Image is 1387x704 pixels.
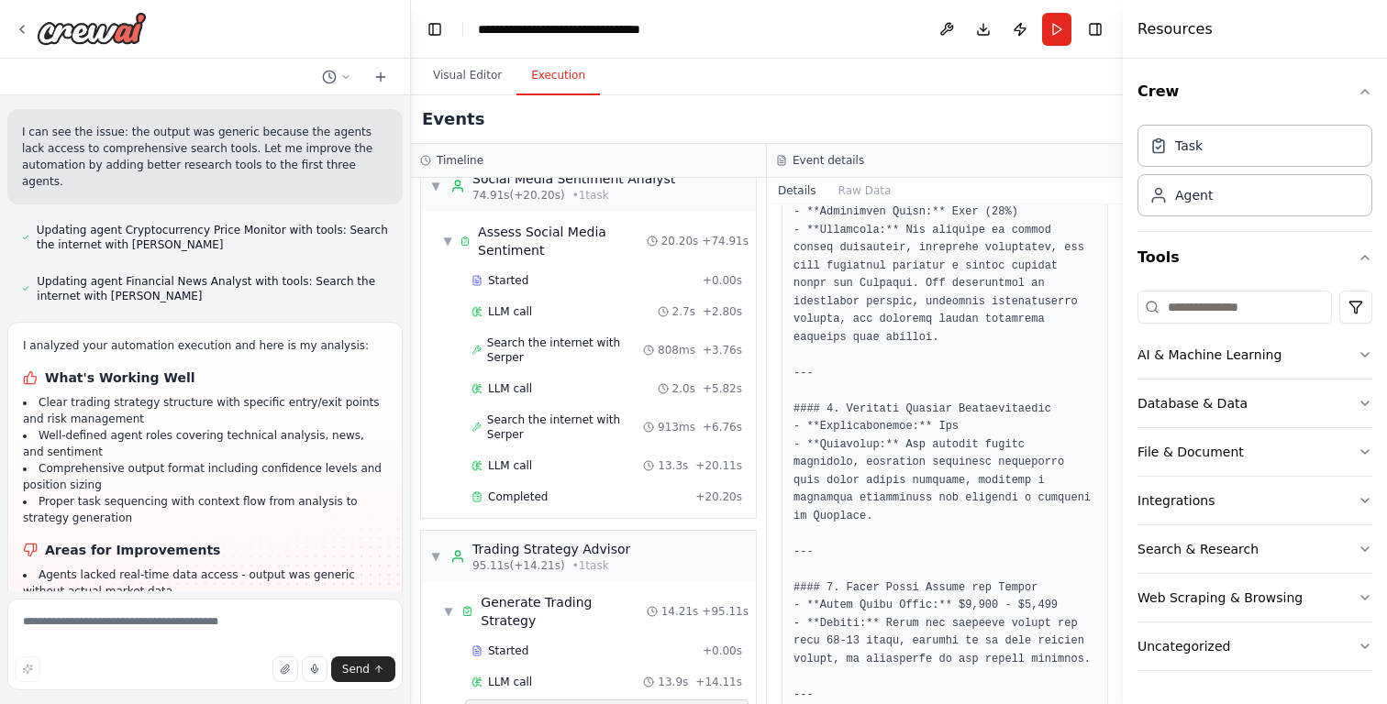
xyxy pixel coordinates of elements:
div: Uncategorized [1137,637,1230,655]
span: + 3.76s [703,343,742,357]
span: + 74.91s [702,234,749,248]
span: Assess Social Media Sentiment [478,223,647,259]
span: 14.21s [661,604,699,619]
div: Integrations [1137,491,1215,510]
span: Started [488,643,528,658]
div: Agent [1175,186,1213,204]
li: Clear trading strategy structure with specific entry/exit points and risk management [23,394,387,427]
span: + 20.20s [695,489,742,504]
span: 2.0s [672,381,695,396]
span: + 5.82s [703,381,742,396]
div: AI & Machine Learning [1137,346,1282,364]
span: 913ms [658,420,695,434]
div: Tools [1137,283,1372,686]
div: Task [1175,137,1203,155]
button: Integrations [1137,477,1372,524]
button: Click to speak your automation idea [302,656,327,682]
span: ▼ [430,549,441,564]
div: Database & Data [1137,394,1248,412]
span: + 2.80s [703,304,742,319]
p: I can see the issue: the output was generic because the agents lack access to comprehensive searc... [22,124,388,190]
button: Hide right sidebar [1082,16,1108,42]
span: LLM call [488,381,532,396]
span: LLM call [488,458,532,473]
nav: breadcrumb [478,20,684,38]
button: Search & Research [1137,525,1372,573]
button: Raw Data [827,178,903,203]
span: + 0.00s [703,643,742,658]
h2: Events [422,106,484,132]
button: Tools [1137,232,1372,283]
span: LLM call [488,675,532,689]
span: + 20.11s [695,458,742,473]
button: Switch to previous chat [315,66,359,88]
span: Send [342,662,370,676]
span: • 1 task [572,188,609,203]
button: Uncategorized [1137,622,1372,670]
span: 808ms [658,343,695,357]
button: Improve this prompt [15,656,40,682]
button: Details [767,178,827,203]
button: Database & Data [1137,379,1372,427]
span: + 95.11s [702,604,749,619]
li: Comprehensive output format including confidence levels and position sizing [23,460,387,493]
button: Start a new chat [366,66,395,88]
span: 20.20s [661,234,699,248]
li: Well-defined agent roles covering technical analysis, news, and sentiment [23,427,387,460]
span: 13.3s [658,458,688,473]
span: Updating agent Financial News Analyst with tools: Search the internet with [PERSON_NAME] [37,274,388,303]
div: Social Media Sentiment Analyst [472,170,675,188]
span: Generate Trading Strategy [481,593,646,630]
h1: What's Working Well [23,368,387,387]
span: Started [488,273,528,288]
button: Execution [516,57,600,95]
span: 2.7s [672,304,695,319]
span: Completed [488,489,548,504]
button: Crew [1137,66,1372,117]
button: AI & Machine Learning [1137,331,1372,379]
span: 13.9s [658,675,688,689]
button: Upload files [272,656,298,682]
span: 74.91s (+20.20s) [472,188,565,203]
img: Logo [37,12,147,45]
li: Proper task sequencing with context flow from analysis to strategy generation [23,493,387,526]
span: ▼ [443,234,452,248]
span: + 14.11s [695,675,742,689]
div: Trading Strategy Advisor [472,540,630,558]
button: File & Document [1137,428,1372,476]
span: • 1 task [572,558,609,573]
span: 95.11s (+14.21s) [472,558,565,573]
div: Web Scraping & Browsing [1137,588,1303,607]
p: I analyzed your automation execution and here is my analysis: [23,337,387,354]
span: + 0.00s [703,273,742,288]
span: Search the internet with Serper [487,335,643,365]
h3: Timeline [437,153,483,168]
h3: Event details [793,153,864,168]
h1: Areas for Improvements [23,541,387,559]
span: ▼ [443,604,454,619]
div: Search & Research [1137,540,1259,558]
span: ▼ [430,179,441,193]
h4: Resources [1137,18,1213,40]
span: LLM call [488,304,532,319]
span: + 6.76s [703,420,742,434]
li: Agents lacked real-time data access - output was generic without actual market data [23,566,387,599]
button: Web Scraping & Browsing [1137,574,1372,621]
button: Send [331,656,395,682]
div: Crew [1137,117,1372,231]
span: Search the internet with Serper [487,412,643,442]
span: Updating agent Cryptocurrency Price Monitor with tools: Search the internet with [PERSON_NAME] [37,223,388,252]
button: Visual Editor [418,57,516,95]
div: File & Document [1137,443,1244,461]
button: Hide left sidebar [422,16,448,42]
